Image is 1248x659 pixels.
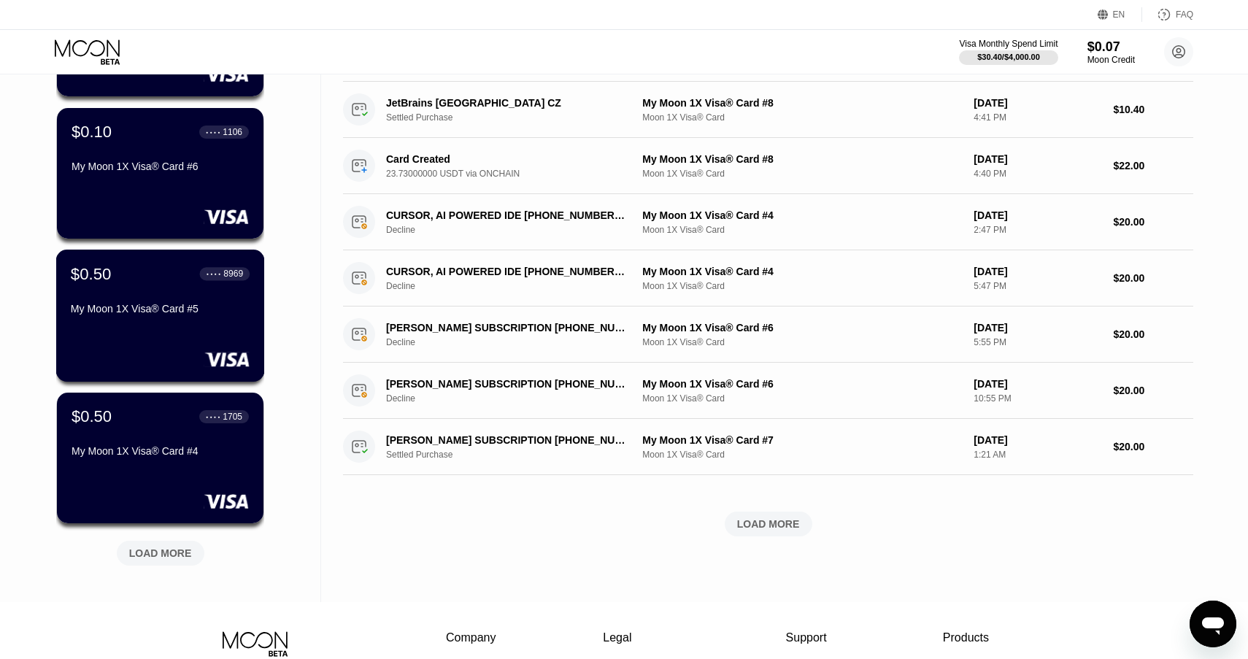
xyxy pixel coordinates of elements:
div: LOAD MORE [129,547,192,560]
div: 5:47 PM [974,281,1101,291]
div: Moon 1X Visa® Card [642,450,962,460]
div: ● ● ● ● [206,415,220,419]
div: Legal [603,631,679,644]
div: LOAD MORE [343,512,1193,536]
div: $0.50 [71,264,112,283]
div: Company [446,631,496,644]
div: [PERSON_NAME] SUBSCRIPTION [PHONE_NUMBER] USDeclineMy Moon 1X Visa® Card #6Moon 1X Visa® Card[DAT... [343,363,1193,419]
div: $0.50● ● ● ●1705My Moon 1X Visa® Card #4 [57,393,263,523]
div: [DATE] [974,434,1101,446]
div: LOAD MORE [737,517,800,531]
div: [DATE] [974,153,1101,165]
div: $22.00 [1114,160,1194,172]
div: 1106 [223,127,242,137]
div: [PERSON_NAME] SUBSCRIPTION [PHONE_NUMBER] US [386,378,627,390]
div: 8969 [223,269,243,279]
div: FAQ [1142,7,1193,22]
div: My Moon 1X Visa® Card #5 [71,303,250,315]
div: Decline [386,393,645,404]
div: [DATE] [974,378,1101,390]
div: Products [943,631,989,644]
div: $20.00 [1114,216,1194,228]
div: My Moon 1X Visa® Card #8 [642,153,962,165]
div: Decline [386,281,645,291]
div: Settled Purchase [386,112,645,123]
div: My Moon 1X Visa® Card #7 [642,434,962,446]
div: My Moon 1X Visa® Card #4 [642,266,962,277]
div: 2:47 PM [974,225,1101,235]
div: $20.00 [1114,328,1194,340]
div: $30.40 / $4,000.00 [977,53,1040,61]
div: [PERSON_NAME] SUBSCRIPTION [PHONE_NUMBER] USDeclineMy Moon 1X Visa® Card #6Moon 1X Visa® Card[DAT... [343,307,1193,363]
div: $0.50● ● ● ●8969My Moon 1X Visa® Card #5 [57,250,263,381]
div: Moon 1X Visa® Card [642,225,962,235]
div: $10.40 [1114,104,1194,115]
div: 10:55 PM [974,393,1101,404]
div: [DATE] [974,97,1101,109]
div: $20.00 [1114,385,1194,396]
div: 4:40 PM [974,169,1101,179]
div: Moon Credit [1087,55,1135,65]
div: My Moon 1X Visa® Card #6 [642,378,962,390]
div: FAQ [1176,9,1193,20]
div: ● ● ● ● [207,271,221,276]
div: JetBrains [GEOGRAPHIC_DATA] CZ [386,97,627,109]
div: JetBrains [GEOGRAPHIC_DATA] CZSettled PurchaseMy Moon 1X Visa® Card #8Moon 1X Visa® Card[DATE]4:4... [343,82,1193,138]
div: CURSOR, AI POWERED IDE [PHONE_NUMBER] US [386,209,627,221]
div: [DATE] [974,266,1101,277]
div: [DATE] [974,209,1101,221]
div: $20.00 [1114,441,1194,452]
div: Visa Monthly Spend Limit [959,39,1058,49]
div: [DATE] [974,322,1101,334]
div: Moon 1X Visa® Card [642,112,962,123]
div: Moon 1X Visa® Card [642,337,962,347]
div: Moon 1X Visa® Card [642,393,962,404]
div: $0.10● ● ● ●1106My Moon 1X Visa® Card #6 [57,108,263,239]
div: Card Created [386,153,627,165]
div: Moon 1X Visa® Card [642,169,962,179]
div: [PERSON_NAME] SUBSCRIPTION [PHONE_NUMBER] US [386,434,627,446]
div: 1705 [223,412,242,422]
div: My Moon 1X Visa® Card #6 [72,161,249,172]
div: $0.10 [72,123,112,142]
div: Support [786,631,836,644]
div: My Moon 1X Visa® Card #4 [72,445,249,457]
div: LOAD MORE [106,535,215,566]
div: Moon 1X Visa® Card [642,281,962,291]
div: My Moon 1X Visa® Card #8 [642,97,962,109]
div: [PERSON_NAME] SUBSCRIPTION [PHONE_NUMBER] US [386,322,627,334]
div: Decline [386,337,645,347]
div: EN [1113,9,1125,20]
div: CURSOR, AI POWERED IDE [PHONE_NUMBER] USDeclineMy Moon 1X Visa® Card #4Moon 1X Visa® Card[DATE]5:... [343,250,1193,307]
div: 4:41 PM [974,112,1101,123]
div: 23.73000000 USDT via ONCHAIN [386,169,645,179]
div: [PERSON_NAME] SUBSCRIPTION [PHONE_NUMBER] USSettled PurchaseMy Moon 1X Visa® Card #7Moon 1X Visa®... [343,419,1193,475]
iframe: Кнопка запуска окна обмена сообщениями [1190,601,1236,647]
div: EN [1098,7,1142,22]
div: 5:55 PM [974,337,1101,347]
div: My Moon 1X Visa® Card #4 [642,209,962,221]
div: 1:21 AM [974,450,1101,460]
div: Card Created23.73000000 USDT via ONCHAINMy Moon 1X Visa® Card #8Moon 1X Visa® Card[DATE]4:40 PM$2... [343,138,1193,194]
div: $20.00 [1114,272,1194,284]
div: $0.07Moon Credit [1087,39,1135,65]
div: My Moon 1X Visa® Card #6 [642,322,962,334]
div: $0.07 [1087,39,1135,55]
div: Decline [386,225,645,235]
div: Visa Monthly Spend Limit$30.40/$4,000.00 [959,39,1058,65]
div: ● ● ● ● [206,130,220,134]
div: Settled Purchase [386,450,645,460]
div: $0.50 [72,407,112,426]
div: CURSOR, AI POWERED IDE [PHONE_NUMBER] USDeclineMy Moon 1X Visa® Card #4Moon 1X Visa® Card[DATE]2:... [343,194,1193,250]
div: CURSOR, AI POWERED IDE [PHONE_NUMBER] US [386,266,627,277]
